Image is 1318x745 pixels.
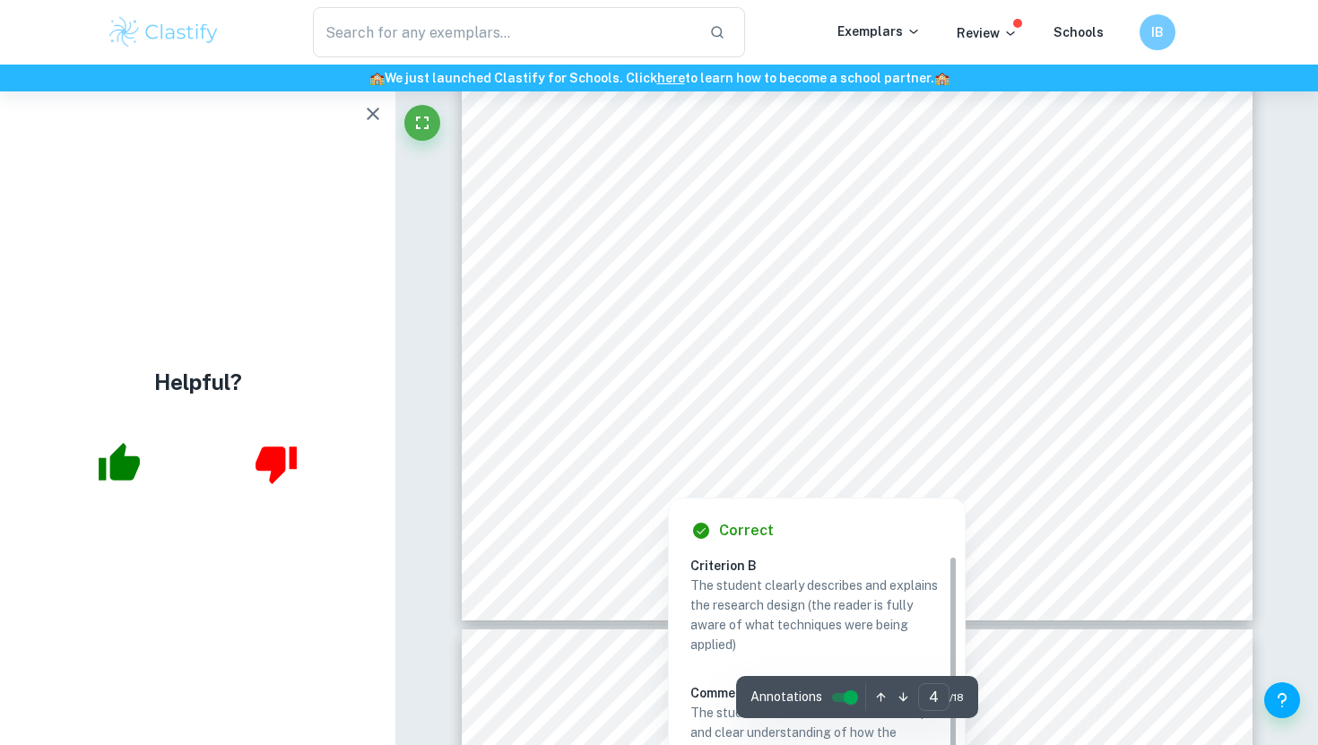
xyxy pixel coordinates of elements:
span: Experimental hypothesis (one-tailed), H [554,165,818,180]
p: Review [957,23,1018,43]
span: : There will be no significant difference in the estimation of the product [681,101,1158,117]
span: 🏫 [369,71,385,85]
span: : The estimation of the product in the descending [822,165,1158,180]
span: was used instead of a repeated measures design because a preliminary experiment with a sample [554,369,1158,385]
span: Exploration [554,230,652,250]
button: Help and Feedback [1264,682,1300,718]
span: of 20 students revealed that many participants were able to guess that the number sequences [554,396,1158,411]
button: Fullscreen [404,105,440,141]
a: Schools [1054,25,1104,39]
h6: Comment [690,683,943,703]
span: either the <ascending condition= or the <descending condition=. An independent samples design [554,342,1157,358]
span: between the ascending and descending condition respectively. [554,127,938,143]
span: were the same, thus defeating the purpose of the investigation. In this way, order effects were [554,423,1158,438]
span: 🏫 [934,71,949,85]
img: Clastify logo [107,14,221,50]
h6: IB [1148,22,1168,42]
span: 3 [1151,558,1160,572]
span: 0 [677,108,682,117]
p: Exemplars [837,22,921,41]
input: Search for any exemplars... [313,7,695,57]
h6: Correct [719,520,774,541]
a: here [657,71,685,85]
h6: We just launched Clastify for Schools. Click to learn how to become a school partner. [4,68,1314,88]
span: condition will be significantly higher than in the ascending condition. [554,192,985,207]
span: 1 [818,172,823,181]
span: An independent samples design was utilized, in which participants were randomly allocated into [554,316,1158,332]
h6: Criterion B [690,556,958,576]
span: Experimental design [554,275,703,293]
span: variability may influence the results. [554,476,781,491]
span: / 18 [949,689,964,706]
h4: Helpful? [154,366,242,398]
p: The student clearly describes and explains the research design (the reader is fully aware of what... [690,576,943,654]
span: Sampling [554,725,623,743]
span: Annotations [750,688,822,706]
span: Null hypothesis, H [554,101,677,117]
button: IB [1140,14,1175,50]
